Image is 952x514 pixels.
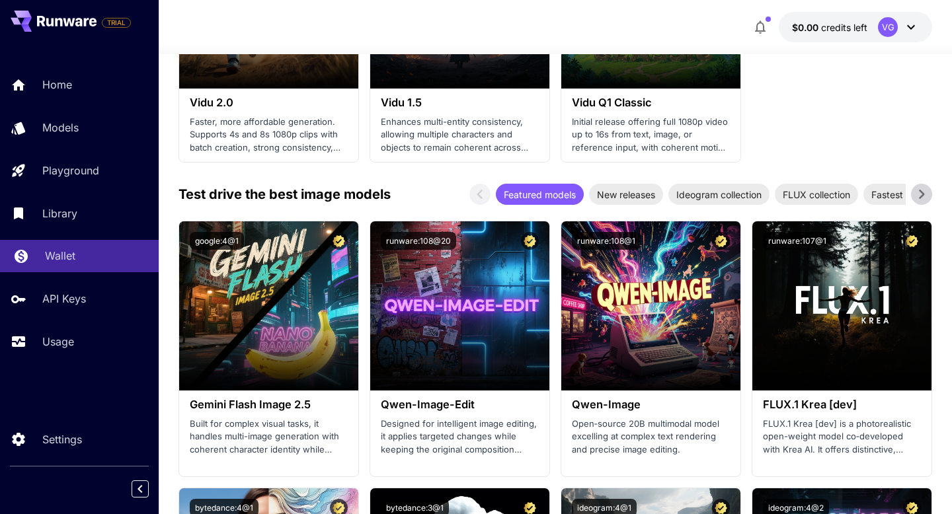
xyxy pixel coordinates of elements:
span: $0.00 [792,22,821,33]
div: Featured models [496,184,584,205]
h3: Vidu 2.0 [190,96,348,109]
div: New releases [589,184,663,205]
p: Settings [42,431,82,447]
h3: FLUX.1 Krea [dev] [763,398,921,411]
button: Certified Model – Vetted for best performance and includes a commercial license. [903,232,921,250]
span: FLUX collection [775,188,858,202]
button: Certified Model – Vetted for best performance and includes a commercial license. [330,232,348,250]
button: $0.00VG [779,12,932,42]
span: Fastest models [863,188,945,202]
img: alt [370,221,549,390]
p: Enhances multi-entity consistency, allowing multiple characters and objects to remain coherent ac... [381,116,539,155]
button: google:4@1 [190,232,244,250]
button: runware:108@1 [572,232,641,250]
div: Fastest models [863,184,945,205]
p: Home [42,77,72,92]
p: Playground [42,163,99,178]
div: FLUX collection [775,184,858,205]
div: Collapse sidebar [141,477,159,501]
p: Library [42,205,77,221]
p: Usage [42,334,74,349]
h3: Gemini Flash Image 2.5 [190,398,348,411]
p: Faster, more affordable generation. Supports 4s and 8s 1080p clips with batch creation, strong co... [190,116,348,155]
p: Test drive the best image models [178,184,391,204]
button: runware:107@1 [763,232,832,250]
div: $0.00 [792,20,867,34]
span: New releases [589,188,663,202]
div: VG [878,17,898,37]
button: Collapse sidebar [132,480,149,497]
p: Initial release offering full 1080p video up to 16s from text, image, or reference input, with co... [572,116,730,155]
img: alt [752,221,932,390]
span: Featured models [496,188,584,202]
p: Open‑source 20B multimodal model excelling at complex text rendering and precise image editing. [572,418,730,457]
h3: Qwen-Image-Edit [381,398,539,411]
p: Wallet [45,248,75,264]
img: alt [179,221,358,390]
button: Certified Model – Vetted for best performance and includes a commercial license. [712,232,730,250]
h3: Vidu Q1 Classic [572,96,730,109]
span: TRIAL [102,18,130,28]
p: Models [42,120,79,135]
span: Ideogram collection [668,188,770,202]
h3: Vidu 1.5 [381,96,539,109]
span: credits left [821,22,867,33]
button: runware:108@20 [381,232,456,250]
img: alt [561,221,740,390]
p: FLUX.1 Krea [dev] is a photorealistic open-weight model co‑developed with Krea AI. It offers dist... [763,418,921,457]
span: Add your payment card to enable full platform functionality. [102,15,131,30]
div: Ideogram collection [668,184,770,205]
p: Built for complex visual tasks, it handles multi-image generation with coherent character identit... [190,418,348,457]
p: API Keys [42,291,86,307]
button: Certified Model – Vetted for best performance and includes a commercial license. [521,232,539,250]
p: Designed for intelligent image editing, it applies targeted changes while keeping the original co... [381,418,539,457]
h3: Qwen-Image [572,398,730,411]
